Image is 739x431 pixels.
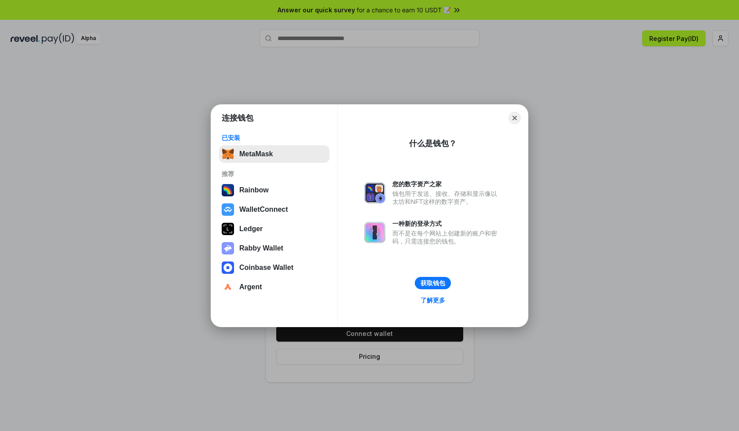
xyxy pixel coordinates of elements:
[219,181,329,199] button: Rainbow
[509,112,521,124] button: Close
[222,242,234,254] img: svg+xml,%3Csvg%20xmlns%3D%22http%3A%2F%2Fwww.w3.org%2F2000%2Fsvg%22%20fill%3D%22none%22%20viewBox...
[392,190,501,206] div: 钱包用于发送、接收、存储和显示像以太坊和NFT这样的数字资产。
[222,203,234,216] img: svg+xml,%3Csvg%20width%3D%2228%22%20height%3D%2228%22%20viewBox%3D%220%200%2028%2028%22%20fill%3D...
[219,145,329,163] button: MetaMask
[415,277,451,289] button: 获取钱包
[364,182,385,203] img: svg+xml,%3Csvg%20xmlns%3D%22http%3A%2F%2Fwww.w3.org%2F2000%2Fsvg%22%20fill%3D%22none%22%20viewBox...
[219,259,329,276] button: Coinbase Wallet
[219,201,329,218] button: WalletConnect
[239,264,293,272] div: Coinbase Wallet
[392,180,501,188] div: 您的数字资产之家
[364,222,385,243] img: svg+xml,%3Csvg%20xmlns%3D%22http%3A%2F%2Fwww.w3.org%2F2000%2Fsvg%22%20fill%3D%22none%22%20viewBox...
[239,225,263,233] div: Ledger
[222,223,234,235] img: svg+xml,%3Csvg%20xmlns%3D%22http%3A%2F%2Fwww.w3.org%2F2000%2Fsvg%22%20width%3D%2228%22%20height%3...
[219,220,329,238] button: Ledger
[239,186,269,194] div: Rainbow
[392,229,501,245] div: 而不是在每个网站上创建新的账户和密码，只需连接您的钱包。
[219,278,329,296] button: Argent
[222,281,234,293] img: svg+xml,%3Csvg%20width%3D%2228%22%20height%3D%2228%22%20viewBox%3D%220%200%2028%2028%22%20fill%3D...
[222,170,327,178] div: 推荐
[222,134,327,142] div: 已安装
[409,138,457,149] div: 什么是钱包？
[239,206,288,214] div: WalletConnect
[222,113,253,123] h1: 连接钱包
[421,279,445,287] div: 获取钱包
[219,239,329,257] button: Rabby Wallet
[415,295,450,306] a: 了解更多
[222,262,234,274] img: svg+xml,%3Csvg%20width%3D%2228%22%20height%3D%2228%22%20viewBox%3D%220%200%2028%2028%22%20fill%3D...
[392,220,501,228] div: 一种新的登录方式
[239,150,273,158] div: MetaMask
[239,283,262,291] div: Argent
[421,296,445,304] div: 了解更多
[222,148,234,160] img: svg+xml,%3Csvg%20fill%3D%22none%22%20height%3D%2233%22%20viewBox%3D%220%200%2035%2033%22%20width%...
[222,184,234,196] img: svg+xml,%3Csvg%20width%3D%22120%22%20height%3D%22120%22%20viewBox%3D%220%200%20120%20120%22%20fil...
[239,244,283,252] div: Rabby Wallet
